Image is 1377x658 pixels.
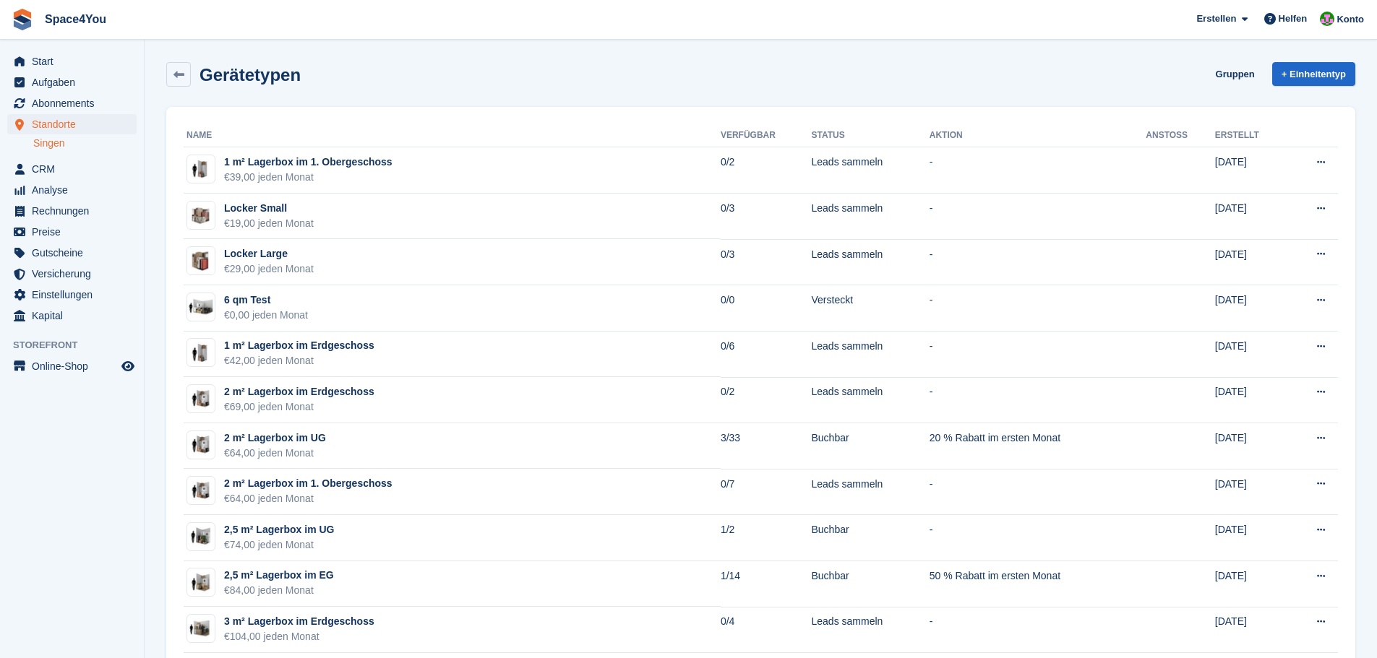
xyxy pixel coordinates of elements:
img: stora-icon-8386f47178a22dfd0bd8f6a31ec36ba5ce8667c1dd55bd0f319d3a0aa187defe.svg [12,9,33,30]
span: Aufgaben [32,72,119,92]
div: €74,00 jeden Monat [224,537,334,553]
th: Anstoß [1146,124,1214,147]
a: Singen [33,137,137,150]
td: - [930,332,1146,378]
td: 0/6 [721,332,812,378]
a: Speisekarte [7,356,137,376]
div: €29,00 jeden Monat [224,261,314,277]
a: menu [7,222,137,242]
td: [DATE] [1215,607,1288,653]
a: menu [7,114,137,134]
td: [DATE] [1215,285,1288,332]
td: 0/4 [721,607,812,653]
a: menu [7,180,137,200]
span: Online-Shop [32,356,119,376]
img: Locker%20Medium%202%20-%20Plain.jpg [187,247,215,274]
td: Leads sammeln [811,377,929,423]
td: 0/0 [721,285,812,332]
a: menu [7,306,137,326]
td: [DATE] [1215,239,1288,285]
div: 1 m² Lagerbox im Erdgeschoss [224,338,374,353]
a: menu [7,285,137,305]
a: menu [7,201,137,221]
div: 2 m² Lagerbox im UG [224,430,326,446]
td: [DATE] [1215,147,1288,194]
img: 25-sqft-unit.jpg [187,572,215,593]
span: Analyse [32,180,119,200]
td: [DATE] [1215,377,1288,423]
img: 10-sqft-unit%20(1).jpg [187,342,215,363]
div: 2,5 m² Lagerbox im EG [224,568,334,583]
div: 1 m² Lagerbox im 1. Obergeschoss [224,155,392,170]
td: - [930,377,1146,423]
img: Locker%20Medium%201%20-%20Plain.jpg [187,202,215,229]
div: €39,00 jeden Monat [224,170,392,185]
td: [DATE] [1215,469,1288,515]
div: 2,5 m² Lagerbox im UG [224,522,334,537]
td: Buchbar [811,515,929,561]
td: - [930,469,1146,515]
td: Leads sammeln [811,194,929,240]
div: Locker Small [224,201,314,216]
td: 0/2 [721,377,812,423]
div: €0,00 jeden Monat [224,308,308,323]
img: Luca-André Talhoff [1320,12,1334,26]
td: 0/3 [721,239,812,285]
div: 2 m² Lagerbox im Erdgeschoss [224,384,374,399]
a: Space4You [39,7,112,31]
img: 20-sqft-unit.jpg [187,480,215,501]
img: 3,0%20q-unit.jpg [187,618,215,639]
th: Status [811,124,929,147]
td: 1/14 [721,561,812,607]
th: Erstellt [1215,124,1288,147]
div: Locker Large [224,246,314,261]
span: Start [32,51,119,72]
span: Einstellungen [32,285,119,305]
img: 10-sqft-unit.jpg [187,159,215,180]
span: Helfen [1279,12,1308,26]
th: Verfügbar [721,124,812,147]
td: [DATE] [1215,515,1288,561]
a: + Einheitentyp [1272,62,1355,86]
img: 7,0%20qm-unit.jpg [187,297,215,318]
td: 50 % Rabatt im ersten Monat [930,561,1146,607]
th: Aktion [930,124,1146,147]
td: Leads sammeln [811,332,929,378]
img: 2,0%20qm-sqft-unit.jpg [187,389,215,410]
span: Gutscheine [32,243,119,263]
td: [DATE] [1215,194,1288,240]
img: 2,8qm-unit.jpg [187,526,215,547]
td: [DATE] [1215,561,1288,607]
td: Leads sammeln [811,607,929,653]
td: 0/3 [721,194,812,240]
td: - [930,607,1146,653]
td: Leads sammeln [811,239,929,285]
a: menu [7,243,137,263]
a: Vorschau-Shop [119,358,137,375]
td: Buchbar [811,561,929,607]
span: Storefront [13,338,144,352]
div: €64,00 jeden Monat [224,491,392,506]
div: €84,00 jeden Monat [224,583,334,598]
span: Versicherung [32,264,119,284]
div: €19,00 jeden Monat [224,216,314,231]
td: - [930,515,1146,561]
td: 0/7 [721,469,812,515]
a: menu [7,72,137,92]
td: - [930,194,1146,240]
span: Abonnements [32,93,119,113]
td: [DATE] [1215,423,1288,469]
div: 2 m² Lagerbox im 1. Obergeschoss [224,476,392,491]
div: 3 m² Lagerbox im Erdgeschoss [224,614,374,629]
td: - [930,239,1146,285]
span: CRM [32,159,119,179]
td: Buchbar [811,423,929,469]
td: - [930,147,1146,194]
td: [DATE] [1215,332,1288,378]
td: Leads sammeln [811,469,929,515]
th: Name [184,124,721,147]
a: menu [7,93,137,113]
a: Gruppen [1210,62,1261,86]
td: 20 % Rabatt im ersten Monat [930,423,1146,469]
span: Erstellen [1196,12,1236,26]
